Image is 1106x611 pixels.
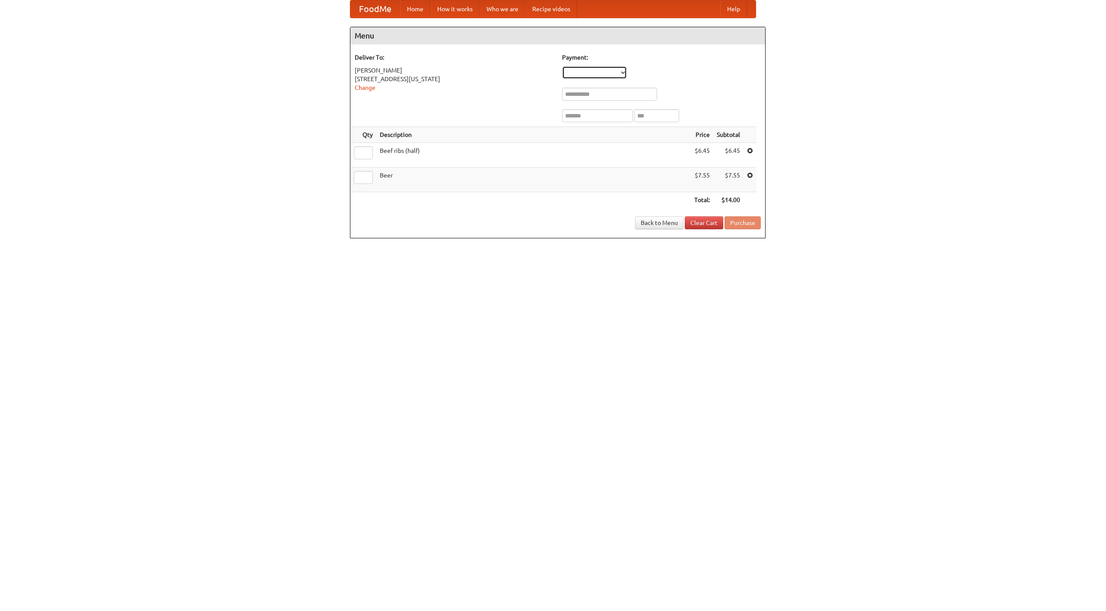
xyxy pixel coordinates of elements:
[355,84,375,91] a: Change
[400,0,430,18] a: Home
[350,0,400,18] a: FoodMe
[725,216,761,229] button: Purchase
[562,53,761,62] h5: Payment:
[713,192,744,208] th: $14.00
[685,216,723,229] a: Clear Cart
[376,168,691,192] td: Beer
[430,0,480,18] a: How it works
[713,127,744,143] th: Subtotal
[635,216,683,229] a: Back to Menu
[713,168,744,192] td: $7.55
[355,66,553,75] div: [PERSON_NAME]
[691,192,713,208] th: Total:
[355,75,553,83] div: [STREET_ADDRESS][US_STATE]
[355,53,553,62] h5: Deliver To:
[350,127,376,143] th: Qty
[525,0,577,18] a: Recipe videos
[720,0,747,18] a: Help
[480,0,525,18] a: Who we are
[713,143,744,168] td: $6.45
[376,127,691,143] th: Description
[691,168,713,192] td: $7.55
[691,127,713,143] th: Price
[350,27,765,44] h4: Menu
[376,143,691,168] td: Beef ribs (half)
[691,143,713,168] td: $6.45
